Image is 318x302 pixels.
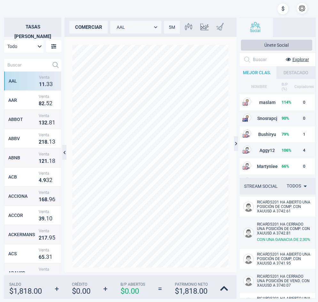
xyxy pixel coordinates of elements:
[238,142,281,158] td: Aggy12
[39,254,42,260] strong: 6
[276,66,315,79] div: DESTACADO
[44,158,47,164] strong: 1
[44,215,46,221] strong: .
[39,158,42,164] strong: 1
[282,164,289,169] strong: 66 %
[49,138,52,145] strong: 1
[52,138,55,145] strong: 3
[238,18,273,37] button: Social
[39,215,42,221] strong: 3
[47,139,49,145] strong: .
[281,79,294,94] th: B/P (%)
[238,66,276,79] div: MEJOR CLAS.
[243,134,248,138] img: US flag
[4,59,49,71] input: Buscar
[46,215,49,221] strong: 1
[42,119,44,125] strong: 3
[257,200,310,213] span: Ricard5201 HA ABIERTO UNA POSICIÓN DE COMP. CON XAUUSD A 3742.61
[72,287,90,296] strong: $ 0.00
[39,209,64,214] span: Venta
[175,282,208,287] span: Patrimonio Neto
[49,215,52,221] strong: 0
[44,119,47,125] strong: 2
[49,99,52,106] strong: 2
[238,110,281,126] td: Snosrapcj
[238,94,281,110] td: maslam
[43,177,46,183] strong: 9
[52,157,55,164] strong: 8
[264,43,289,48] span: Únete Social
[257,252,310,266] span: Ricard5201 HA ABIERTO UNA POSICIÓN DE COMP. CON XAUUSD A 3741.95
[42,215,44,221] strong: 9
[8,98,37,103] div: AAR
[42,100,44,106] strong: 2
[164,21,180,34] div: 5M
[42,234,44,241] strong: 1
[39,247,64,252] span: Venta
[4,71,61,284] div: grid
[42,196,44,202] strong: 6
[46,80,50,87] strong: 3
[8,213,37,218] div: ACCOR
[282,148,291,153] strong: 106 %
[42,81,45,87] strong: 1
[243,102,248,106] img: US flag
[49,195,52,202] strong: 9
[42,158,44,164] strong: 2
[257,237,311,242] div: Con una ganacia de 2.30 %
[257,222,310,235] span: Ricard5201 HA CERRADO UNA POSICIÓN DE COMP. CON XAUUSD A 3742.81
[50,80,53,87] strong: 3
[39,190,64,195] span: Venta
[39,177,42,183] strong: 4
[52,195,55,202] strong: 6
[8,174,37,179] div: ACB
[294,79,314,94] th: Copiadores
[294,158,314,174] td: 0
[39,81,42,87] strong: 1
[244,184,278,189] div: STREAM SOCIAL
[46,253,49,260] strong: 3
[243,118,248,122] img: AU flag
[8,251,37,256] div: ACS
[9,78,37,83] div: AAL
[49,157,52,164] strong: 1
[238,126,281,142] td: Bushiryu
[46,176,49,183] strong: 3
[238,158,281,174] td: Martynlee
[47,119,49,125] strong: .
[39,266,64,271] span: Venta
[47,196,49,202] strong: .
[46,99,49,106] strong: 5
[5,3,40,38] img: sirix
[47,234,49,241] strong: .
[49,234,52,241] strong: 9
[39,75,65,79] span: Venta
[238,142,315,158] tr: GB flagAggy12106%4
[292,57,309,62] span: Explorar
[8,194,37,199] div: ACCIONA
[47,158,49,164] strong: .
[238,79,281,94] th: NOMBRE
[44,254,46,260] strong: .
[238,110,315,126] tr: AU flagSnosrapcj90%0
[39,151,64,156] span: Venta
[120,287,145,296] strong: $ 0.00
[9,287,42,296] strong: $ 1,818.00
[294,142,314,158] td: 4
[49,119,52,125] strong: 8
[44,139,47,145] strong: 8
[42,254,44,260] strong: 5
[294,110,314,126] td: 0
[282,116,289,121] strong: 90 %
[175,287,208,296] strong: $ 1,818.00
[39,132,64,137] span: Venta
[287,181,309,191] div: Todos
[257,274,310,288] span: Ricard5201 HA CERRADO UNA POSICIÓN DE VEND. CON XAUUSD A 3740.07
[42,139,44,145] strong: 1
[243,166,248,170] img: GB flag
[238,94,315,110] tr: US flagmaslam114%0
[69,21,108,34] div: comerciar
[49,176,52,183] strong: 2
[39,234,42,241] strong: 2
[294,94,314,110] td: 0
